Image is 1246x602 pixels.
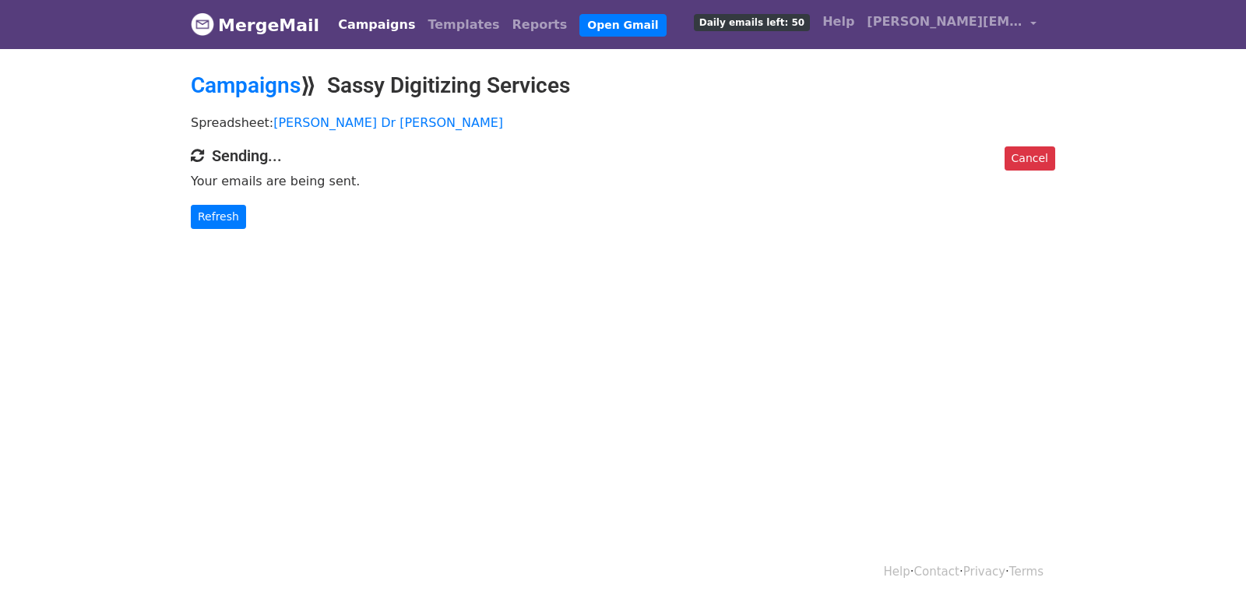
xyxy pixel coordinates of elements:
a: Open Gmail [579,14,666,37]
img: MergeMail logo [191,12,214,36]
a: [PERSON_NAME][EMAIL_ADDRESS][DOMAIN_NAME] [861,6,1043,43]
a: Campaigns [332,9,421,40]
a: MergeMail [191,9,319,41]
a: Refresh [191,205,246,229]
a: Templates [421,9,505,40]
h4: Sending... [191,146,1055,165]
a: Help [884,565,910,579]
a: Privacy [963,565,1005,579]
a: Cancel [1005,146,1055,171]
a: [PERSON_NAME] Dr [PERSON_NAME] [273,115,503,130]
a: Reports [506,9,574,40]
a: Daily emails left: 50 [688,6,816,37]
a: Help [816,6,861,37]
a: Contact [914,565,959,579]
a: Campaigns [191,72,301,98]
h2: ⟫ Sassy Digitizing Services [191,72,1055,99]
span: [PERSON_NAME][EMAIL_ADDRESS][DOMAIN_NAME] [867,12,1022,31]
p: Spreadsheet: [191,114,1055,131]
span: Daily emails left: 50 [694,14,810,31]
a: Terms [1009,565,1044,579]
p: Your emails are being sent. [191,173,1055,189]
